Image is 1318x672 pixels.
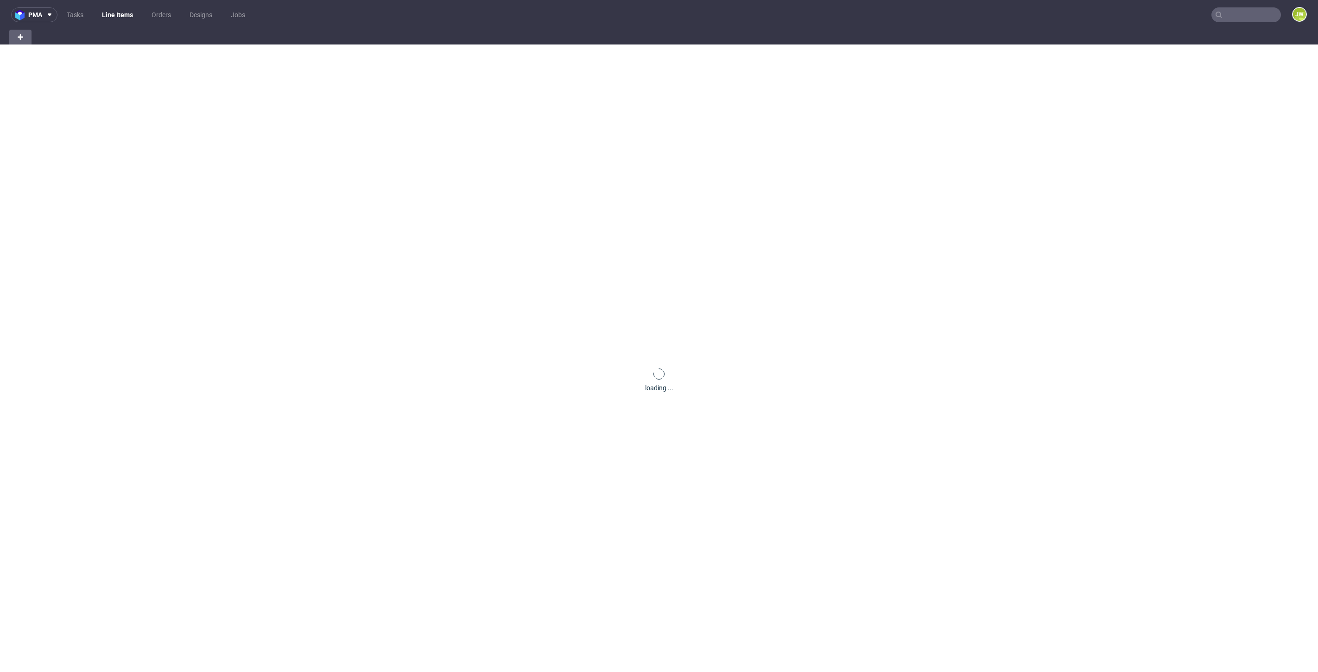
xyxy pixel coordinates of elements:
a: Line Items [96,7,139,22]
a: Jobs [225,7,251,22]
span: pma [28,12,42,18]
img: logo [15,10,28,20]
a: Designs [184,7,218,22]
button: pma [11,7,57,22]
a: Orders [146,7,177,22]
figcaption: JW [1293,8,1306,21]
a: Tasks [61,7,89,22]
div: loading ... [645,383,673,393]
